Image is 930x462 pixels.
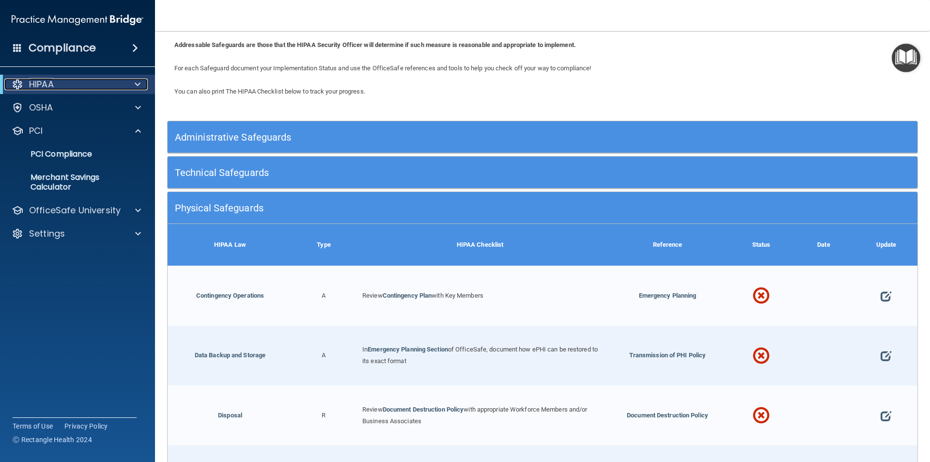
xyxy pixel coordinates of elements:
[293,385,355,446] div: R
[175,132,723,143] h5: Administrative Safeguards
[383,406,464,413] a: Document Destruction Policy
[6,173,139,192] p: Merchant Savings Calculator
[29,79,54,90] p: HIPAA
[12,79,140,90] a: HIPAA
[362,346,368,353] span: In
[362,292,383,299] span: Review
[368,346,448,353] a: Emergency Planning Section
[12,228,141,239] a: Settings
[174,64,591,72] span: For each Safeguard document your Implementation Status and use the OfficeSafe references and tool...
[174,41,576,48] b: Addressable Safeguards are those that the HIPAA Security Officer will determine if such measure i...
[293,224,355,266] div: Type
[175,203,723,213] h5: Physical Safeguards
[355,224,605,266] div: HIPAA Checklist
[174,88,365,95] span: You can also print The HIPAA Checklist below to track your progress.
[64,421,108,431] a: Privacy Policy
[12,125,141,137] a: PCI
[29,102,53,113] p: OSHA
[730,109,924,401] iframe: Drift Widget Chat Window
[605,224,730,266] div: Reference
[29,228,65,239] p: Settings
[13,435,92,445] span: Ⓒ Rectangle Health 2024
[13,421,53,431] a: Terms of Use
[29,41,96,55] h4: Compliance
[730,224,792,266] div: Status
[362,406,383,413] span: Review
[218,412,242,419] a: Disposal
[293,326,355,386] div: A
[882,395,918,432] iframe: Drift Widget Chat Controller
[293,266,355,326] div: A
[12,10,143,30] img: PMB logo
[175,167,723,178] h5: Technical Safeguards
[362,406,587,425] span: with appropriate Workforce Members and/or Business Associates
[12,205,141,216] a: OfficeSafe University
[29,125,43,137] p: PCI
[29,205,121,216] p: OfficeSafe University
[12,102,141,113] a: OSHA
[196,292,264,299] a: Contingency Operations
[383,292,432,299] a: Contingency Plan
[892,44,920,72] button: Open Resource Center
[639,292,697,299] span: Emergency Planning
[627,412,708,419] span: Document Destruction Policy
[362,346,598,365] span: of OfficeSafe, document how ePHI can be restored to its exact format
[168,224,293,266] div: HIPAA Law
[195,351,265,359] a: Data Backup and Storage
[6,149,139,159] p: PCI Compliance
[629,351,706,359] span: Transmission of PHI Policy
[432,292,483,299] span: with Key Members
